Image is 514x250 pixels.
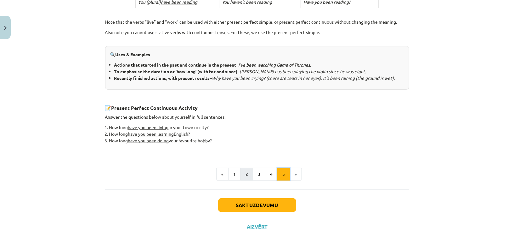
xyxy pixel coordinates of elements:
[114,62,236,68] b: Actions that started in the past and continue in the present
[110,51,404,58] p: 🔍
[128,138,169,143] u: have you been doing
[109,131,409,137] li: How long English?
[212,75,394,81] i: Why have you been crying? (there are tears in her eyes). It’s been raining (the ground is wet)
[114,62,404,68] li: –
[116,51,150,57] strong: Uses & Examples
[105,114,409,120] p: Answer the questions below about yourself in full sentences.
[128,124,169,130] u: have you been living
[240,168,253,181] button: 2
[216,168,229,181] button: «
[114,75,210,81] b: Recently finished actions, with present results
[240,68,366,74] i: [PERSON_NAME] has been playing the violin since he was eight.
[218,198,296,212] button: Sākt uzdevumu
[228,168,241,181] button: 1
[105,100,409,112] h3: 📝
[4,26,7,30] img: icon-close-lesson-0947bae3869378f0d4975bcd49f059093ad1ed9edebbc8119c70593378902aed.svg
[105,168,409,181] nav: Page navigation example
[239,62,311,68] i: I’ve been watching Game of Thrones.
[245,223,269,230] button: Aizvērt
[109,124,409,131] li: How long in your town or city?
[128,131,174,137] u: have you been learning
[265,168,278,181] button: 4
[114,75,404,81] li: – .
[253,168,265,181] button: 3
[105,29,409,42] p: Also note you cannot use stative verbs with continuous tenses. For these, we use the present perf...
[109,137,409,144] li: How long your favourite hobby?
[105,19,409,25] p: Note that the verbs “live” and “work” can be used with either present perfect simple, or present ...
[277,168,290,181] button: 5
[111,104,198,111] strong: Present Perfect Continuous Activity
[114,68,238,74] b: To emphasise the duration or ’how long’ (with for and since)
[114,68,404,75] li: –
